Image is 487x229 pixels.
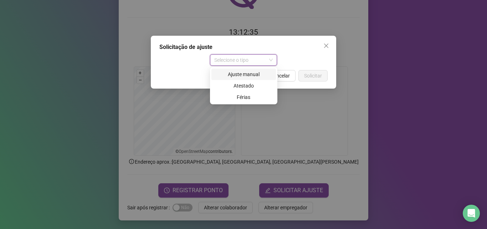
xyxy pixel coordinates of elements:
div: Férias [211,91,276,103]
div: Ajuste manual [216,70,272,78]
div: Open Intercom Messenger [463,205,480,222]
div: Solicitação de ajuste [159,43,328,51]
div: Férias [216,93,272,101]
span: close [323,43,329,49]
button: Cancelar [265,70,296,81]
span: Cancelar [270,72,290,80]
div: Ajuste manual [211,69,276,80]
div: Atestado [211,80,276,91]
div: Atestado [216,82,272,90]
span: Selecione o tipo [214,55,273,65]
button: Close [321,40,332,51]
button: Solicitar [298,70,328,81]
